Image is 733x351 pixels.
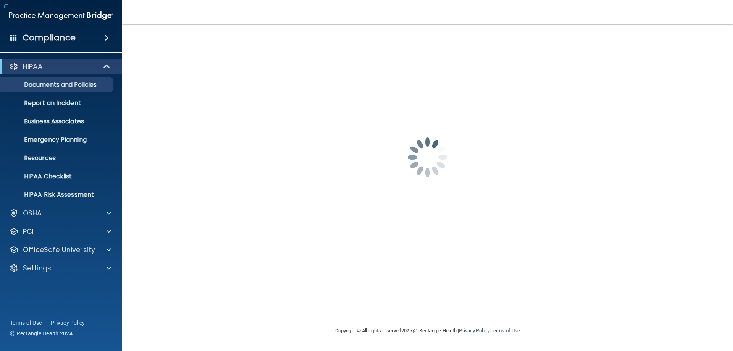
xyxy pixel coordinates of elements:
[9,245,111,254] a: OfficeSafe University
[23,264,51,273] p: Settings
[23,209,42,218] p: OSHA
[9,8,113,23] img: PMB logo
[10,319,42,327] a: Terms of Use
[601,297,724,327] iframe: Drift Widget Chat Controller
[23,32,76,43] h4: Compliance
[5,191,109,199] p: HIPAA Risk Assessment
[491,328,520,333] a: Terms of Use
[5,118,109,125] p: Business Associates
[9,209,111,218] a: OSHA
[51,319,85,327] a: Privacy Policy
[9,227,111,236] a: PCI
[5,81,109,89] p: Documents and Policies
[10,330,73,337] span: Ⓒ Rectangle Health 2024
[5,173,109,180] p: HIPAA Checklist
[9,264,111,273] a: Settings
[459,328,489,333] a: Privacy Policy
[9,62,111,71] a: HIPAA
[23,62,42,71] p: HIPAA
[5,136,109,144] p: Emergency Planning
[288,319,567,343] div: Copyright © All rights reserved 2025 @ Rectangle Health | |
[389,119,466,196] img: spinner.e123f6fc.gif
[5,99,109,107] p: Report an Incident
[23,245,95,254] p: OfficeSafe University
[5,154,109,162] p: Resources
[23,227,34,236] p: PCI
